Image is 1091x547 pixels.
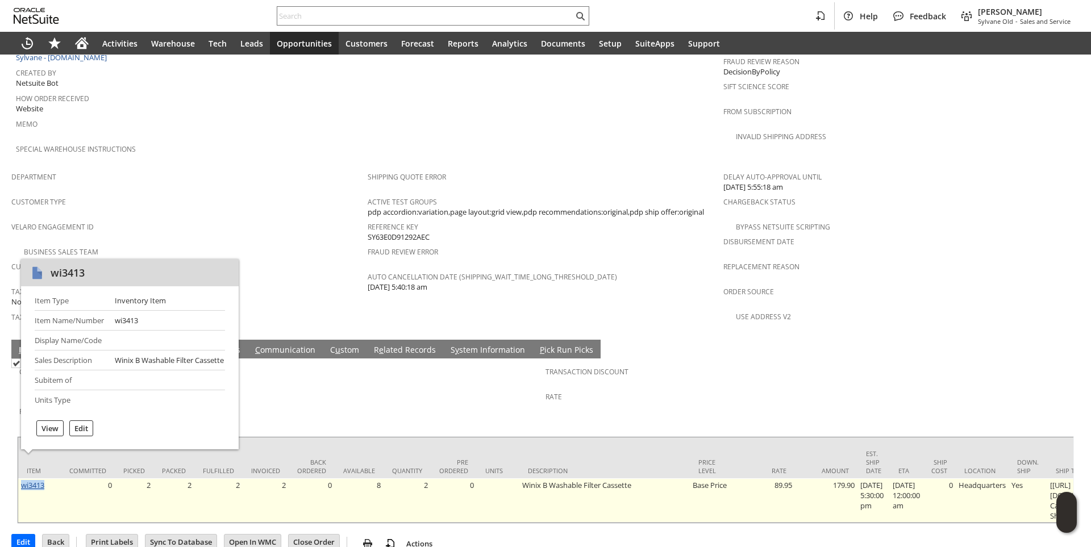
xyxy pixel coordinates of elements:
span: u [335,344,340,355]
a: Order Source [723,287,774,297]
svg: Shortcuts [48,36,61,50]
span: Sales and Service [1020,17,1071,26]
span: y [455,344,459,355]
td: 2 [384,478,431,523]
div: Amount [803,466,849,475]
a: Communication [252,344,318,357]
a: Recent Records [14,32,41,55]
a: Fraud Review Reason [723,57,799,66]
span: Documents [541,38,585,49]
span: C [255,344,260,355]
span: SuiteApps [635,38,674,49]
svg: logo [14,8,59,24]
a: Use Address V2 [736,312,791,321]
img: Checked [11,358,21,368]
div: Display Name/Code [35,335,106,345]
td: 0 [923,478,956,523]
a: Sylvane - [DOMAIN_NAME] [16,52,110,62]
span: Website [16,103,43,114]
div: Available [343,466,375,475]
div: Back Ordered [297,458,326,475]
td: [DATE] 12:00:00 am [890,478,923,523]
a: Chargeback Status [723,197,796,207]
span: - [1015,17,1018,26]
div: Units Type [35,395,106,405]
span: Netsuite Bot [16,78,59,89]
a: SuiteApps [628,32,681,55]
span: Customers [345,38,388,49]
a: Pick Run Picks [537,344,596,357]
a: Promotion [19,407,60,416]
div: Shortcuts [41,32,68,55]
span: pdp accordion:variation,page layout:grid view,pdp recommendations:original,pdp ship offer:original [368,207,704,218]
a: Support [681,32,727,55]
a: System Information [448,344,528,357]
div: Committed [69,466,106,475]
span: SY63E0D91292AEC [368,232,430,243]
a: Invalid Shipping Address [736,132,826,141]
span: Help [860,11,878,22]
a: Analytics [485,32,534,55]
div: Subitem of [35,375,106,385]
span: Opportunities [277,38,332,49]
span: Warehouse [151,38,195,49]
div: Edit [69,420,93,436]
span: Reports [448,38,478,49]
a: Auto Cancellation Date (shipping_wait_time_long_threshold_date) [368,272,617,282]
label: Edit [74,423,88,433]
span: Tech [209,38,227,49]
td: 179.90 [795,478,857,523]
a: Velaro Engagement ID [11,222,94,232]
a: Business Sales Team [24,247,98,257]
td: 2 [153,478,194,523]
td: 8 [335,478,384,523]
td: [DATE] 5:30:00 pm [857,478,890,523]
td: 2 [115,478,153,523]
span: e [379,344,384,355]
span: Feedback [910,11,946,22]
a: Opportunities [270,32,339,55]
svg: Recent Records [20,36,34,50]
td: Yes [1009,478,1047,523]
td: 2 [243,478,289,523]
td: 0 [289,478,335,523]
div: ETA [898,466,914,475]
div: Item [27,466,52,475]
a: Department [11,172,56,182]
span: [PERSON_NAME] [978,6,1071,17]
div: Price Level [698,458,724,475]
span: Setup [599,38,622,49]
span: Forecast [401,38,434,49]
span: Leads [240,38,263,49]
a: Reports [441,32,485,55]
a: Forecast [394,32,441,55]
td: 0 [61,478,115,523]
a: Rate [545,392,562,402]
span: [DATE] 5:55:18 am [723,182,783,193]
div: Location [964,466,1000,475]
span: Sylvane Old [978,17,1013,26]
a: Bypass NetSuite Scripting [736,222,830,232]
a: Tech [202,32,234,55]
span: [DATE] 5:40:18 am [368,282,427,293]
a: Customer Niche [11,262,70,272]
span: Oracle Guided Learning Widget. To move around, please hold and drag [1056,513,1077,533]
a: Coupon Code [19,367,69,377]
div: Units [485,466,511,475]
a: Active Test Groups [368,197,437,207]
div: Sales Description [35,355,106,365]
a: Shipping Quote Error [368,172,446,182]
a: Disbursement Date [723,237,794,247]
a: Setup [592,32,628,55]
a: Items [16,344,44,357]
div: Rate [741,466,786,475]
td: Winix B Washable Filter Cassette [519,478,690,523]
a: How Order Received [16,94,89,103]
div: Ship Cost [931,458,947,475]
div: Picked [123,466,145,475]
a: Transaction Discount [545,367,628,377]
svg: Search [573,9,587,23]
a: Home [68,32,95,55]
span: Analytics [492,38,527,49]
div: Down. Ship [1017,458,1039,475]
